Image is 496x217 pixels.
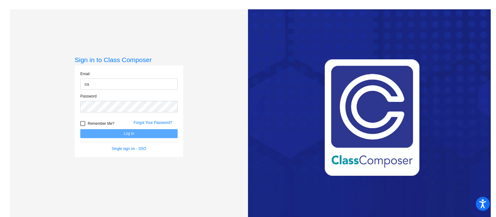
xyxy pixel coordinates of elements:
[75,56,183,64] h3: Sign in to Class Composer
[88,120,114,127] span: Remember Me?
[80,129,178,138] button: Log In
[80,71,90,77] label: Email
[134,120,172,125] a: Forgot Your Password?
[80,93,97,99] label: Password
[112,147,146,151] a: Single sign on - SSO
